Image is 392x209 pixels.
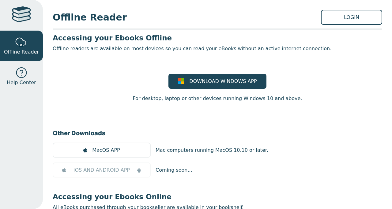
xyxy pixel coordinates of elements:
span: Offline Reader [53,10,321,24]
p: Coming soon... [156,166,192,174]
a: DOWNLOAD WINDOWS APP [168,74,266,89]
p: For desktop, laptop or other devices running Windows 10 and above. [133,95,302,102]
h3: Other Downloads [53,129,382,138]
span: MacOS APP [92,147,120,154]
p: Mac computers running MacOS 10.10 or later. [156,147,268,154]
h3: Accessing your Ebooks Offline [53,33,382,43]
h3: Accessing your Ebooks Online [53,192,382,201]
span: Help Center [7,79,36,86]
p: Offline readers are available on most devices so you can read your eBooks without an active inter... [53,45,382,52]
a: LOGIN [321,10,382,25]
a: MacOS APP [53,143,151,158]
span: DOWNLOAD WINDOWS APP [189,78,257,85]
span: Offline Reader [4,48,39,56]
span: iOS AND ANDROID APP [73,166,130,174]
